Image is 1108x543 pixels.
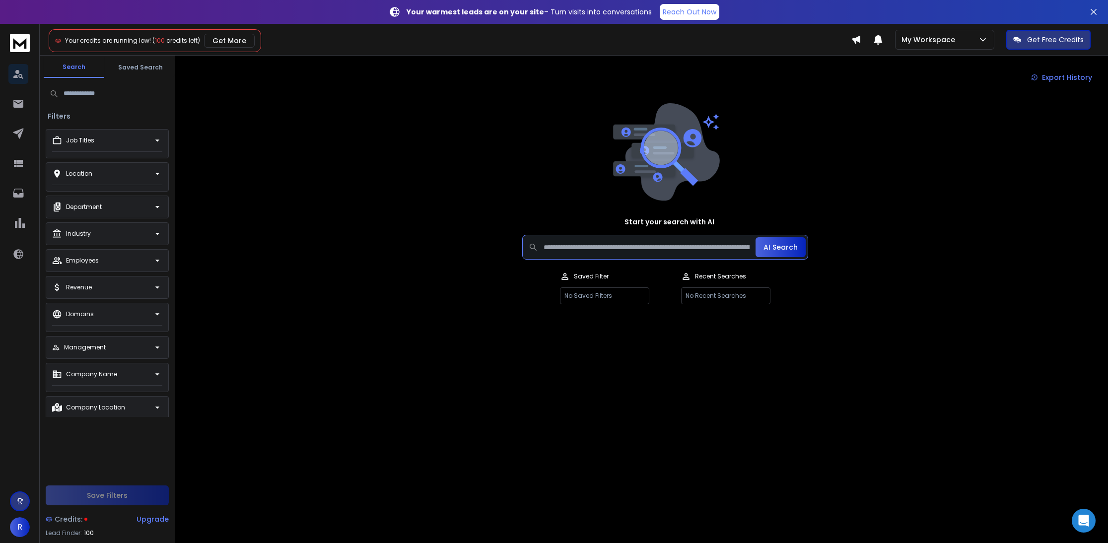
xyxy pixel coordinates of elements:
p: No Saved Filters [560,287,649,304]
p: Job Titles [66,136,94,144]
p: My Workspace [901,35,959,45]
img: logo [10,34,30,52]
span: 100 [84,529,94,537]
button: Get More [204,34,255,48]
p: Saved Filter [574,272,609,280]
button: Get Free Credits [1006,30,1091,50]
p: Recent Searches [695,272,746,280]
div: Upgrade [137,514,169,524]
img: image [611,103,720,201]
p: Domains [66,310,94,318]
span: 100 [155,36,165,45]
p: Employees [66,257,99,265]
div: Open Intercom Messenger [1072,509,1096,533]
p: Get Free Credits [1027,35,1084,45]
strong: Your warmest leads are on your site [407,7,544,17]
p: Industry [66,230,91,238]
button: AI Search [756,237,806,257]
a: Export History [1023,68,1100,87]
span: ( credits left) [152,36,200,45]
button: Search [44,57,104,78]
h1: Start your search with AI [624,217,714,227]
p: Revenue [66,283,92,291]
p: – Turn visits into conversations [407,7,652,17]
p: Management [64,343,106,351]
p: Department [66,203,102,211]
p: No Recent Searches [681,287,770,304]
p: Company Location [66,404,125,411]
a: Reach Out Now [660,4,719,20]
p: Lead Finder: [46,529,82,537]
button: Saved Search [110,58,171,77]
p: Location [66,170,92,178]
p: Reach Out Now [663,7,716,17]
button: R [10,517,30,537]
a: Credits:Upgrade [46,509,169,529]
h3: Filters [44,111,74,121]
p: Company Name [66,370,117,378]
span: Your credits are running low! [65,36,151,45]
span: Credits: [55,514,82,524]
